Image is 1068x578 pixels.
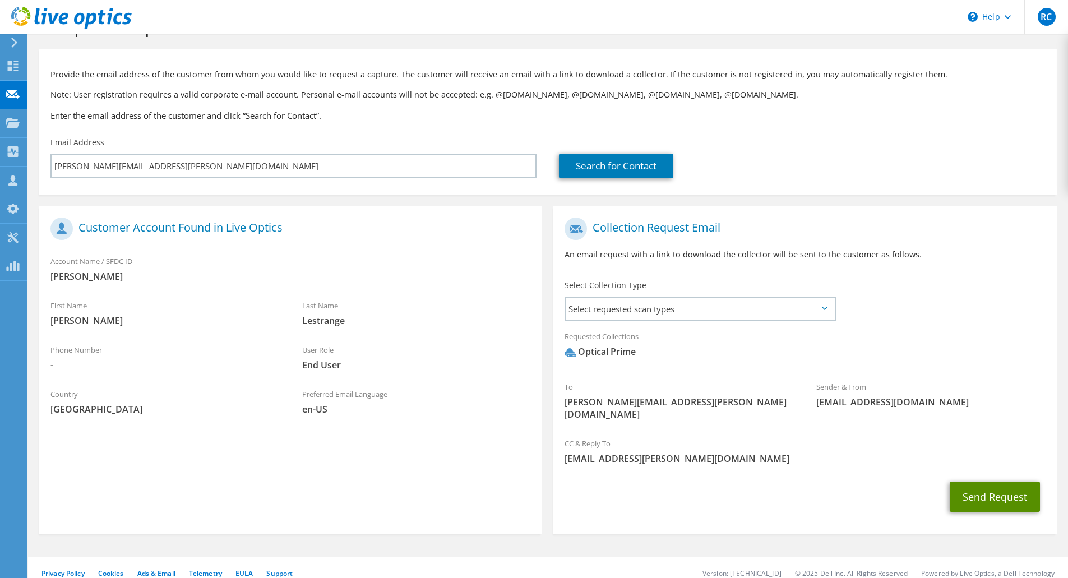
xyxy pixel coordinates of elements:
[235,568,253,578] a: EULA
[50,218,525,240] h1: Customer Account Found in Live Optics
[565,280,646,291] label: Select Collection Type
[302,359,531,371] span: End User
[41,568,85,578] a: Privacy Policy
[50,270,531,283] span: [PERSON_NAME]
[565,218,1039,240] h1: Collection Request Email
[50,89,1046,101] p: Note: User registration requires a valid corporate e-mail account. Personal e-mail accounts will ...
[98,568,124,578] a: Cookies
[559,154,673,178] a: Search for Contact
[805,375,1057,414] div: Sender & From
[50,137,104,148] label: Email Address
[302,403,531,415] span: en-US
[816,396,1046,408] span: [EMAIL_ADDRESS][DOMAIN_NAME]
[795,568,908,578] li: © 2025 Dell Inc. All Rights Reserved
[39,294,291,332] div: First Name
[702,568,782,578] li: Version: [TECHNICAL_ID]
[50,109,1046,122] h3: Enter the email address of the customer and click “Search for Contact”.
[291,338,543,377] div: User Role
[291,382,543,421] div: Preferred Email Language
[50,403,280,415] span: [GEOGRAPHIC_DATA]
[565,248,1045,261] p: An email request with a link to download the collector will be sent to the customer as follows.
[189,568,222,578] a: Telemetry
[50,315,280,327] span: [PERSON_NAME]
[566,298,834,320] span: Select requested scan types
[39,382,291,421] div: Country
[39,249,542,288] div: Account Name / SFDC ID
[565,396,794,420] span: [PERSON_NAME][EMAIL_ADDRESS][PERSON_NAME][DOMAIN_NAME]
[950,482,1040,512] button: Send Request
[565,345,636,358] div: Optical Prime
[137,568,175,578] a: Ads & Email
[50,68,1046,81] p: Provide the email address of the customer from whom you would like to request a capture. The cust...
[39,338,291,377] div: Phone Number
[553,325,1056,369] div: Requested Collections
[565,452,1045,465] span: [EMAIL_ADDRESS][PERSON_NAME][DOMAIN_NAME]
[302,315,531,327] span: Lestrange
[1038,8,1056,26] span: RC
[266,568,293,578] a: Support
[553,432,1056,470] div: CC & Reply To
[50,359,280,371] span: -
[968,12,978,22] svg: \n
[921,568,1055,578] li: Powered by Live Optics, a Dell Technology
[291,294,543,332] div: Last Name
[553,375,805,426] div: To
